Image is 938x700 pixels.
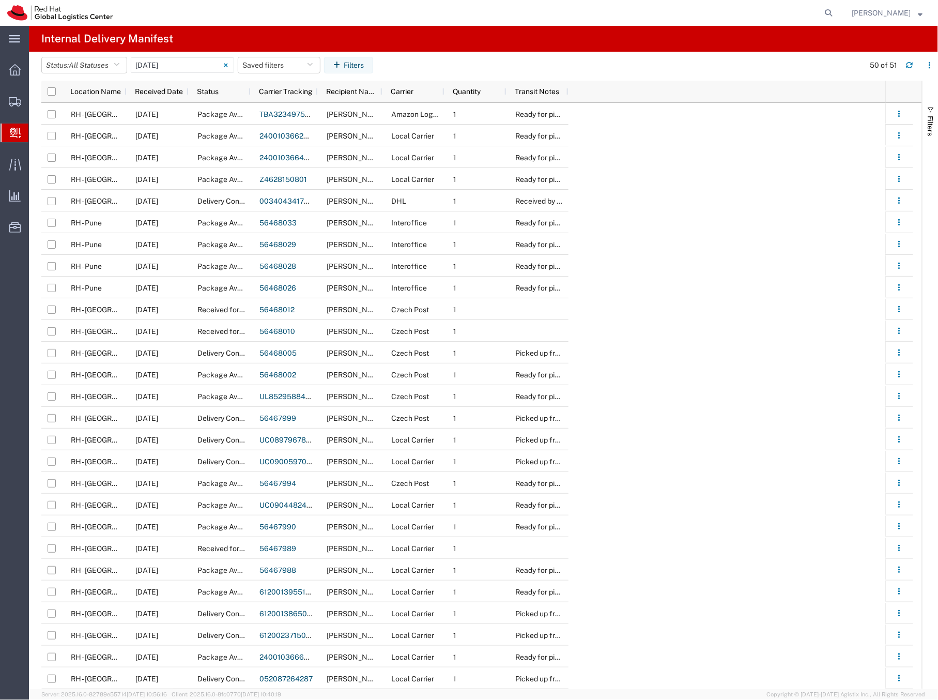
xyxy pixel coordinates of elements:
span: 08/12/2025 [135,175,158,184]
span: Ready for pick up at locker RH - Brno TPB-C-28 [515,523,727,531]
span: 1 [453,392,456,401]
span: [DATE] 10:56:16 [127,691,167,697]
span: 08/12/2025 [135,371,158,379]
span: Package Available [197,588,259,596]
span: Ready for pick up at locker RH - Brno TPB-C-30 [515,566,728,574]
a: 00340434173698152167 [259,197,346,205]
span: Jiri Denemark [327,631,386,640]
span: Package Available [197,219,259,227]
span: Ready for pick up at locker RH - Brno TPB-C-76 [515,392,726,401]
a: 56468012 [259,306,295,314]
span: Czech Post [391,479,429,488]
span: 08/12/2025 [135,414,158,422]
span: Interoffice [391,284,427,292]
a: 052087264287 [259,675,313,683]
span: Package Available [197,523,259,531]
span: Received for Internal Delivery [197,327,295,336]
a: 56468028 [259,262,296,270]
a: 2400103666563 [259,653,318,661]
a: 56468002 [259,371,296,379]
button: Filters [324,57,373,73]
span: Czech Post [391,392,429,401]
span: Local Carrier [391,436,434,444]
span: Carrier Tracking [259,87,313,96]
a: 56468005 [259,349,297,357]
span: 08/12/2025 [135,588,158,596]
span: Picked up from locker RH - Brno TPB-C-73 [515,436,711,444]
span: Picked up from locker RH - Brno TPB-C-75 [515,414,711,422]
span: 08/12/2025 [135,240,158,249]
span: Local Carrier [391,501,434,509]
span: RH - Brno - Tech Park Brno - B [71,327,242,336]
span: Czech Post [391,371,429,379]
span: RH - Brno - Tech Park Brno - C [71,523,243,531]
span: 08/12/2025 [135,436,158,444]
span: 1 [453,544,456,553]
span: Package Available [197,501,259,509]
span: 1 [453,175,456,184]
span: 08/12/2025 [135,132,158,140]
span: Package Available [197,284,259,292]
span: Quantity [453,87,481,96]
span: RH - Brno - Tech Park Brno - C [71,371,243,379]
span: RH - Brno - Tech Park Brno - C [71,631,243,640]
span: RH - Pune [71,219,102,227]
a: 6120013865060149641327203 [259,610,367,618]
span: Local Carrier [391,653,434,661]
span: RH - Brno - Tech Park Brno - B [71,588,242,596]
span: 08/12/2025 [135,327,158,336]
span: 1 [453,501,456,509]
span: Dominika Cisarova [327,306,386,314]
span: Local Carrier [391,610,434,618]
span: Ready for pick up at locker RH - Brno TPB-C-36 [515,175,728,184]
span: Parag Kukade [327,262,386,270]
span: Local Carrier [391,132,434,140]
a: 2400103664856 [259,154,318,162]
div: 50 of 51 [870,60,898,71]
span: Local Carrier [391,154,434,162]
span: Czech Post [391,306,429,314]
span: Czech Post [391,414,429,422]
span: Client: 2025.16.0-8fc0770 [172,691,281,697]
span: Ready for pick up at locker RH - Brno TPB-C-31 [515,479,726,488]
span: RH - Brno - Tech Park Brno - C [71,501,243,509]
span: Delivery Confirmation [197,610,269,618]
span: 1 [453,327,456,336]
span: Ready for pick up at locker RH - Brno TPB-C-24 [515,154,727,162]
span: Czech Post [391,327,429,336]
span: Kamil Dudka [327,610,386,618]
span: Package Available [197,132,259,140]
span: 1 [453,240,456,249]
span: Transit Notes [515,87,559,96]
a: 56468010 [259,327,295,336]
span: Ready for pick up at locker RH - Raleigh (9s200)-08 [515,110,732,118]
span: Picked up from locker RH - Brno TPB-C-22 [515,675,711,683]
a: UC090059700HU [259,458,322,466]
span: Czech Post [391,349,429,357]
span: Elizabeth Young [327,110,386,118]
span: 1 [453,523,456,531]
span: Satyam Mishra [327,284,386,292]
span: 1 [453,566,456,574]
span: Picked up from locker RH - Brno TPB-C-42 [515,349,712,357]
span: 1 [453,110,456,118]
span: Package Available [197,392,259,401]
span: Local Carrier [391,566,434,574]
span: 1 [453,284,456,292]
span: RH - Brno - Tech Park Brno - B [71,306,242,314]
span: 08/12/2025 [135,349,158,357]
span: Package Available [197,175,259,184]
span: RH - Brno - Tech Park Brno - B [71,132,242,140]
span: Serhii Turivnyi [327,675,386,683]
span: All Statuses [69,61,109,69]
span: Location Name [70,87,121,96]
span: 1 [453,479,456,488]
span: RH - Pune [71,262,102,270]
span: RH - Raleigh [71,110,159,118]
span: 1 [453,610,456,618]
span: Dana Janakova [327,327,386,336]
span: Ready for pick up at locker RH - Brno TPB-C-43 [515,371,728,379]
span: Ready for pick up at locker RH - Pune Tower 10-25 [515,284,700,292]
span: Ready for pick up at locker RH - Brno TPB-C-20 [515,588,727,596]
span: Delivery Confirmation [197,458,269,466]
